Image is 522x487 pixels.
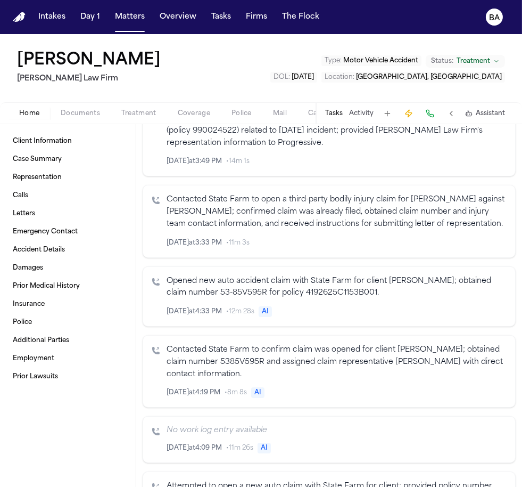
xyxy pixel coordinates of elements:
span: Police [231,109,252,118]
span: Documents [61,109,100,118]
span: Home [19,109,39,118]
span: Assistant [476,109,505,118]
button: Create Immediate Task [401,106,416,121]
span: Treatment [121,109,156,118]
span: DOL : [274,74,290,80]
span: Status: [431,57,453,66]
a: Case Summary [9,151,127,168]
span: Treatment [457,57,490,66]
button: Overview [155,7,201,27]
p: Contacted State Farm to open a third-party bodily injury claim for [PERSON_NAME] against [PERSON_... [167,194,507,230]
button: Tasks [325,109,343,118]
span: [GEOGRAPHIC_DATA], [GEOGRAPHIC_DATA] [356,74,502,80]
span: [DATE] [292,74,314,80]
p: No work log entry available [167,425,507,436]
button: Tasks [207,7,235,27]
button: Intakes [34,7,70,27]
a: Accident Details [9,241,127,258]
button: Edit matter name [17,51,161,70]
a: Damages [9,259,127,277]
span: • 11m 3s [226,239,250,247]
span: • 12m 28s [226,307,254,316]
span: Location : [325,74,354,80]
span: • 8m 8s [225,388,247,397]
span: AI [259,306,272,317]
span: • 11m 26s [226,444,253,452]
a: Prior Lawsuits [9,368,127,385]
a: Employment [9,350,127,367]
p: Opened new auto accident claim with State Farm for client [PERSON_NAME]; obtained claim number 53... [167,275,507,300]
span: [DATE] at 4:19 PM [167,388,220,397]
h1: [PERSON_NAME] [17,51,161,70]
img: Finch Logo [13,12,26,22]
button: Make a Call [422,106,437,121]
button: Edit Type: Motor Vehicle Accident [321,55,421,66]
button: Assistant [465,109,505,118]
span: AI [258,443,271,453]
a: Representation [9,169,127,186]
a: Police [9,314,127,331]
button: Change status from Treatment [426,55,505,68]
span: [DATE] at 3:49 PM [167,157,222,166]
span: [DATE] at 4:33 PM [167,307,222,316]
a: Letters [9,205,127,222]
a: Client Information [9,133,127,150]
a: Insurance [9,296,127,313]
a: Emergency Contact [9,223,127,240]
span: Motor Vehicle Accident [343,58,418,64]
p: Contacted State Farm to confirm claim was opened for client [PERSON_NAME]; obtained claim number ... [167,344,507,380]
a: Prior Medical History [9,278,127,295]
span: Coverage [178,109,210,118]
h2: [PERSON_NAME] Law Firm [17,72,165,85]
span: Mail [273,109,287,118]
button: Edit DOL: 2025-06-03 [270,72,317,83]
button: Add Task [380,106,395,121]
button: Firms [242,7,271,27]
button: Edit Location: Austin, TX [321,72,505,83]
a: Additional Parties [9,332,127,349]
span: AI [251,387,264,398]
p: Contacted Progressive to confirm and obtain claim numbers and adjuster contact information for cl... [167,101,507,149]
span: [DATE] at 4:09 PM [167,444,222,452]
a: Home [13,12,26,22]
button: The Flock [278,7,324,27]
span: • 14m 1s [226,157,250,166]
span: Type : [325,58,342,64]
button: Matters [111,7,149,27]
button: Activity [349,109,374,118]
button: Day 1 [76,7,104,27]
a: Calls [9,187,127,204]
span: [DATE] at 3:33 PM [167,239,222,247]
span: Case Setup [308,109,346,118]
